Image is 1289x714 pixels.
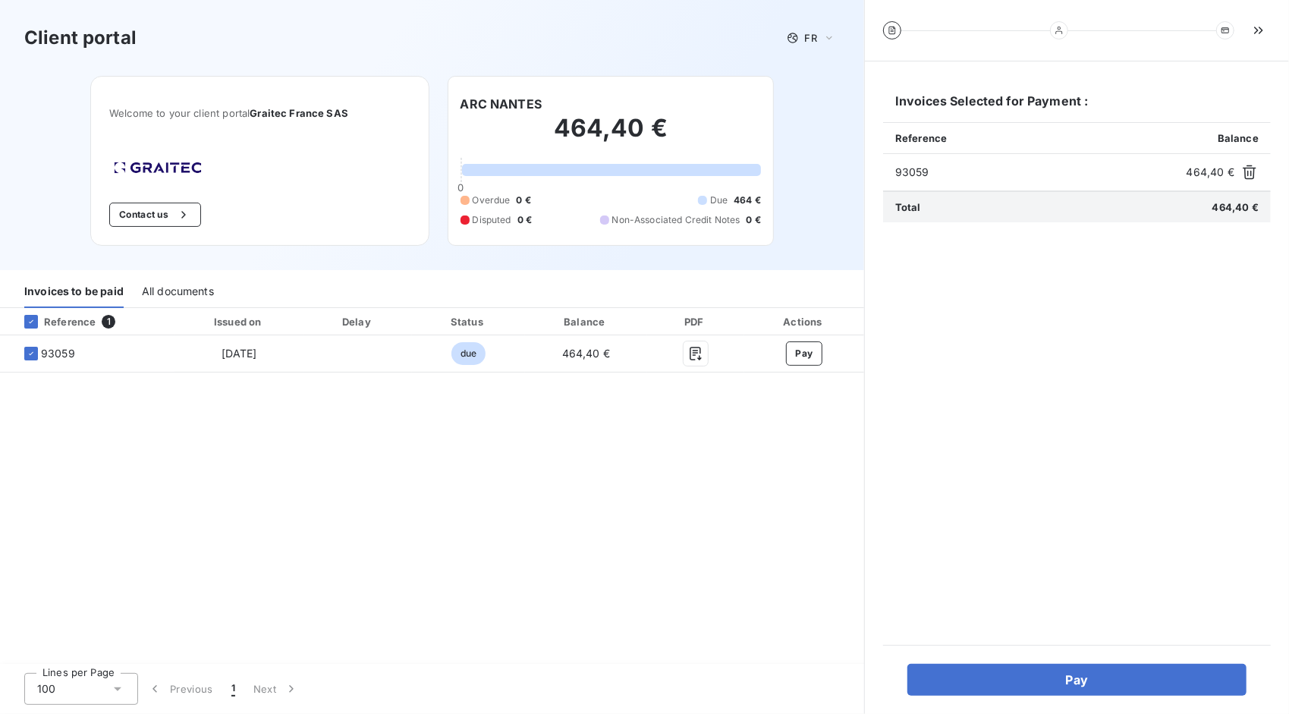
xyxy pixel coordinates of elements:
h6: Invoices Selected for Payment : [883,92,1271,122]
button: Previous [138,673,222,705]
span: Graitec France SAS [250,107,348,119]
div: All documents [142,276,214,308]
button: Pay [786,341,823,366]
span: Non-Associated Credit Notes [612,213,740,227]
h6: ARC NANTES [461,95,542,113]
span: Reference [895,132,947,144]
span: 464,40 € [1187,165,1234,180]
div: Delay [307,314,409,329]
span: 0 € [747,213,761,227]
span: Welcome to your client portal [109,107,410,119]
span: Disputed [473,213,511,227]
span: due [451,342,486,365]
span: 0 [457,181,464,193]
span: Total [895,201,921,213]
span: 0 € [517,213,532,227]
button: Next [244,673,308,705]
span: 100 [37,681,55,697]
span: 0 € [517,193,531,207]
span: 93059 [41,346,75,361]
span: 1 [231,681,235,697]
span: Overdue [473,193,511,207]
div: Status [415,314,521,329]
div: Balance [528,314,644,329]
span: FR [805,32,817,44]
div: Reference [12,315,96,329]
span: 1 [102,315,115,329]
span: 464 € [734,193,761,207]
img: Company logo [109,157,206,178]
div: Invoices to be paid [24,276,124,308]
span: 93059 [895,165,1181,180]
span: 464,40 € [1212,201,1259,213]
span: Due [710,193,728,207]
button: Pay [907,664,1247,696]
div: Actions [747,314,861,329]
button: 1 [222,673,244,705]
h2: 464,40 € [461,113,762,159]
div: PDF [650,314,741,329]
button: Contact us [109,203,201,227]
div: Issued on [178,314,301,329]
h3: Client portal [24,24,137,52]
span: 464,40 € [562,347,610,360]
span: Balance [1218,132,1259,144]
span: [DATE] [222,347,257,360]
